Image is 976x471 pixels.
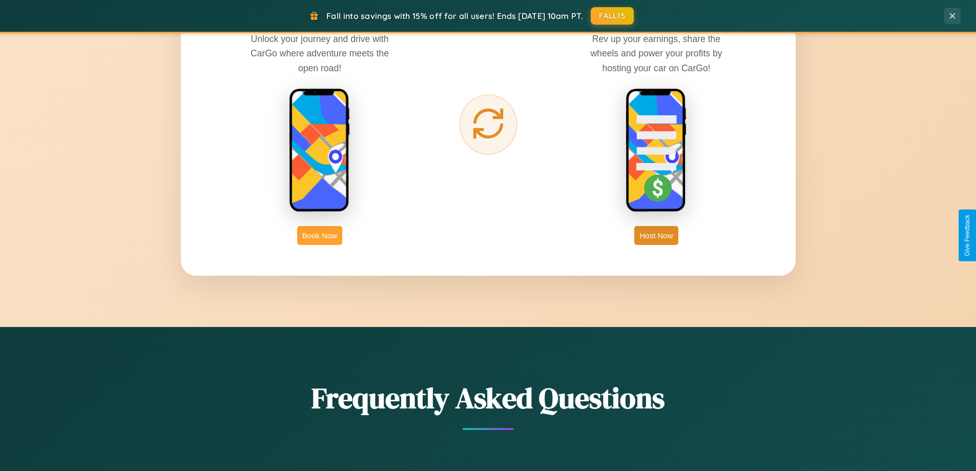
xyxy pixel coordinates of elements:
button: FALL15 [591,7,634,25]
p: Rev up your earnings, share the wheels and power your profits by hosting your car on CarGo! [579,32,733,75]
img: rent phone [289,88,350,213]
p: Unlock your journey and drive with CarGo where adventure meets the open road! [243,32,397,75]
button: Book Now [297,226,342,245]
img: host phone [626,88,687,213]
button: Host Now [634,226,678,245]
div: Give Feedback [964,215,971,256]
h2: Frequently Asked Questions [181,378,796,418]
span: Fall into savings with 15% off for all users! Ends [DATE] 10am PT. [326,11,583,21]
